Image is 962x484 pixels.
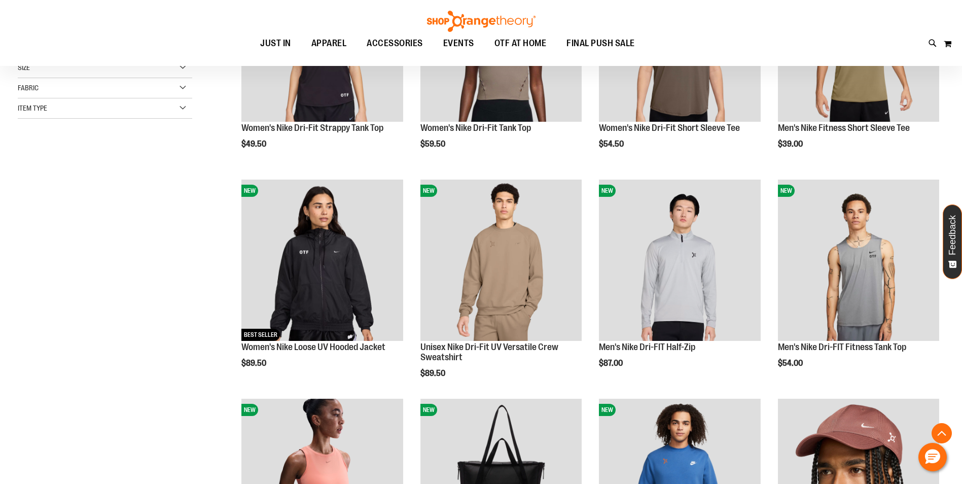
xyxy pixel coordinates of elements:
a: Unisex Nike Dri-Fit UV Versatile Crew SweatshirtNEW [420,180,582,342]
button: Hello, have a question? Let’s chat. [918,443,947,471]
span: EVENTS [443,32,474,55]
span: $54.50 [599,140,625,149]
span: Feedback [948,215,957,255]
a: Men's Nike Dri-FIT Fitness Tank Top [778,342,906,352]
span: NEW [241,185,258,197]
span: FINAL PUSH SALE [566,32,635,55]
a: JUST IN [250,32,301,55]
span: Fabric [18,84,39,92]
a: Men's Nike Dri-FIT Fitness Tank TopNEW [778,180,939,342]
img: Men's Nike Dri-FIT Half-Zip [599,180,760,341]
img: Women's Nike Loose UV Hooded Jacket [241,180,403,341]
a: Men's Nike Fitness Short Sleeve Tee [778,123,910,133]
span: NEW [420,185,437,197]
span: Size [18,63,30,72]
span: NEW [599,185,616,197]
span: $54.00 [778,359,804,368]
a: Women's Nike Loose UV Hooded Jacket [241,342,385,352]
a: Men's Nike Dri-FIT Half-Zip [599,342,695,352]
a: EVENTS [433,32,484,55]
span: $49.50 [241,140,268,149]
span: $89.50 [420,369,447,378]
div: product [594,175,765,394]
span: $89.50 [241,359,268,368]
span: APPAREL [311,32,347,55]
div: product [773,175,944,394]
span: Item Type [18,104,47,112]
a: Men's Nike Dri-FIT Half-ZipNEW [599,180,760,342]
a: OTF AT HOME [484,32,557,55]
img: Men's Nike Dri-FIT Fitness Tank Top [778,180,939,341]
a: FINAL PUSH SALE [556,32,645,55]
a: Women's Nike Dri-Fit Tank Top [420,123,531,133]
span: OTF AT HOME [494,32,547,55]
img: Shop Orangetheory [425,11,537,32]
span: NEW [241,404,258,416]
div: product [415,175,587,404]
span: NEW [778,185,795,197]
button: Back To Top [932,423,952,443]
span: $39.00 [778,140,804,149]
a: ACCESSORIES [357,32,433,55]
span: BEST SELLER [241,329,280,341]
img: Unisex Nike Dri-Fit UV Versatile Crew Sweatshirt [420,180,582,341]
a: APPAREL [301,32,357,55]
span: JUST IN [260,32,291,55]
span: ACCESSORIES [367,32,423,55]
span: $87.00 [599,359,624,368]
span: $59.50 [420,140,447,149]
a: Women's Nike Dri-Fit Strappy Tank Top [241,123,383,133]
button: Feedback - Show survey [943,204,962,279]
div: product [236,175,408,394]
a: Women's Nike Dri-Fit Short Sleeve Tee [599,123,740,133]
a: Women's Nike Loose UV Hooded JacketNEWBEST SELLER [241,180,403,342]
a: Unisex Nike Dri-Fit UV Versatile Crew Sweatshirt [420,342,558,362]
span: NEW [599,404,616,416]
span: NEW [420,404,437,416]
